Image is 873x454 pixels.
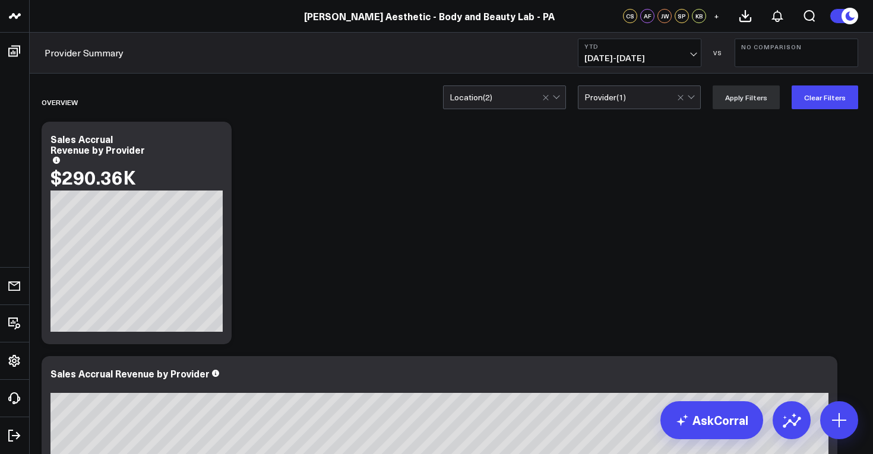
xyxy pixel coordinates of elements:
[675,9,689,23] div: SP
[640,9,654,23] div: AF
[735,39,858,67] button: No Comparison
[584,43,695,50] b: YTD
[741,43,852,50] b: No Comparison
[50,166,136,188] div: $290.36K
[578,39,701,67] button: YTD[DATE]-[DATE]
[50,367,210,380] div: Sales Accrual Revenue by Provider
[584,53,695,63] span: [DATE] - [DATE]
[713,85,780,109] button: Apply Filters
[450,93,492,102] div: Location ( 2 )
[792,85,858,109] button: Clear Filters
[304,9,555,23] a: [PERSON_NAME] Aesthetic - Body and Beauty Lab - PA
[707,49,729,56] div: VS
[584,93,626,102] div: Provider ( 1 )
[45,46,124,59] a: Provider Summary
[42,88,78,116] div: Overview
[50,132,145,156] div: Sales Accrual Revenue by Provider
[714,12,719,20] span: +
[709,9,723,23] button: +
[660,401,763,439] a: AskCorral
[623,9,637,23] div: CS
[692,9,706,23] div: KB
[657,9,672,23] div: JW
